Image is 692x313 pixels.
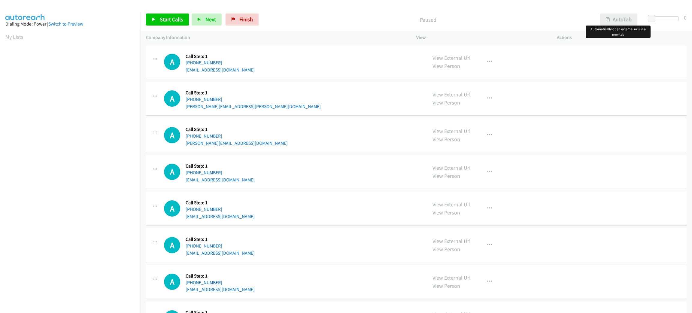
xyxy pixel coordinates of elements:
[186,170,222,175] a: [PHONE_NUMBER]
[186,60,222,65] a: [PHONE_NUMBER]
[164,200,180,217] div: The call is yet to be attempted
[186,214,255,219] a: [EMAIL_ADDRESS][DOMAIN_NAME]
[267,16,589,24] p: Paused
[416,34,546,41] p: View
[432,209,460,216] a: View Person
[186,206,222,212] a: [PHONE_NUMBER]
[146,34,405,41] p: Company Information
[557,34,687,41] p: Actions
[5,33,23,40] a: My Lists
[164,237,180,253] div: The call is yet to be attempted
[164,54,180,70] div: The call is yet to be attempted
[432,164,471,171] a: View External Url
[432,172,460,179] a: View Person
[164,200,180,217] h1: A
[164,237,180,253] h1: A
[432,274,471,281] a: View External Url
[164,164,180,180] div: The call is yet to be attempted
[432,201,471,208] a: View External Url
[160,16,183,23] span: Start Calls
[186,236,255,242] h5: Call Step: 1
[186,133,222,139] a: [PHONE_NUMBER]
[432,91,471,98] a: View External Url
[186,163,255,169] h5: Call Step: 1
[164,90,180,107] div: The call is yet to be attempted
[164,54,180,70] h1: A
[186,273,255,279] h5: Call Step: 1
[432,238,471,245] a: View External Url
[432,136,460,143] a: View Person
[239,16,253,23] span: Finish
[164,90,180,107] h1: A
[586,26,651,38] div: Automatically open external urls in a new tab
[186,287,255,292] a: [EMAIL_ADDRESS][DOMAIN_NAME]
[432,246,460,253] a: View Person
[600,14,637,26] button: AutoTab
[186,280,222,285] a: [PHONE_NUMBER]
[192,14,222,26] button: Next
[432,128,471,135] a: View External Url
[205,16,216,23] span: Next
[186,243,222,249] a: [PHONE_NUMBER]
[684,14,687,22] div: 0
[432,54,471,61] a: View External Url
[226,14,259,26] a: Finish
[186,53,255,59] h5: Call Step: 1
[186,67,255,73] a: [EMAIL_ADDRESS][DOMAIN_NAME]
[146,14,189,26] a: Start Calls
[164,274,180,290] div: The call is yet to be attempted
[186,140,288,146] a: [PERSON_NAME][EMAIL_ADDRESS][DOMAIN_NAME]
[186,200,255,206] h5: Call Step: 1
[164,274,180,290] h1: A
[432,62,460,69] a: View Person
[48,21,83,27] a: Switch to Preview
[651,16,678,21] div: Delay between calls (in seconds)
[164,127,180,143] h1: A
[164,164,180,180] h1: A
[186,96,222,102] a: [PHONE_NUMBER]
[186,126,288,132] h5: Call Step: 1
[164,127,180,143] div: The call is yet to be attempted
[432,282,460,289] a: View Person
[186,250,255,256] a: [EMAIL_ADDRESS][DOMAIN_NAME]
[186,90,321,96] h5: Call Step: 1
[5,20,135,28] div: Dialing Mode: Power |
[186,177,255,183] a: [EMAIL_ADDRESS][DOMAIN_NAME]
[432,99,460,106] a: View Person
[186,104,321,109] a: [PERSON_NAME][EMAIL_ADDRESS][PERSON_NAME][DOMAIN_NAME]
